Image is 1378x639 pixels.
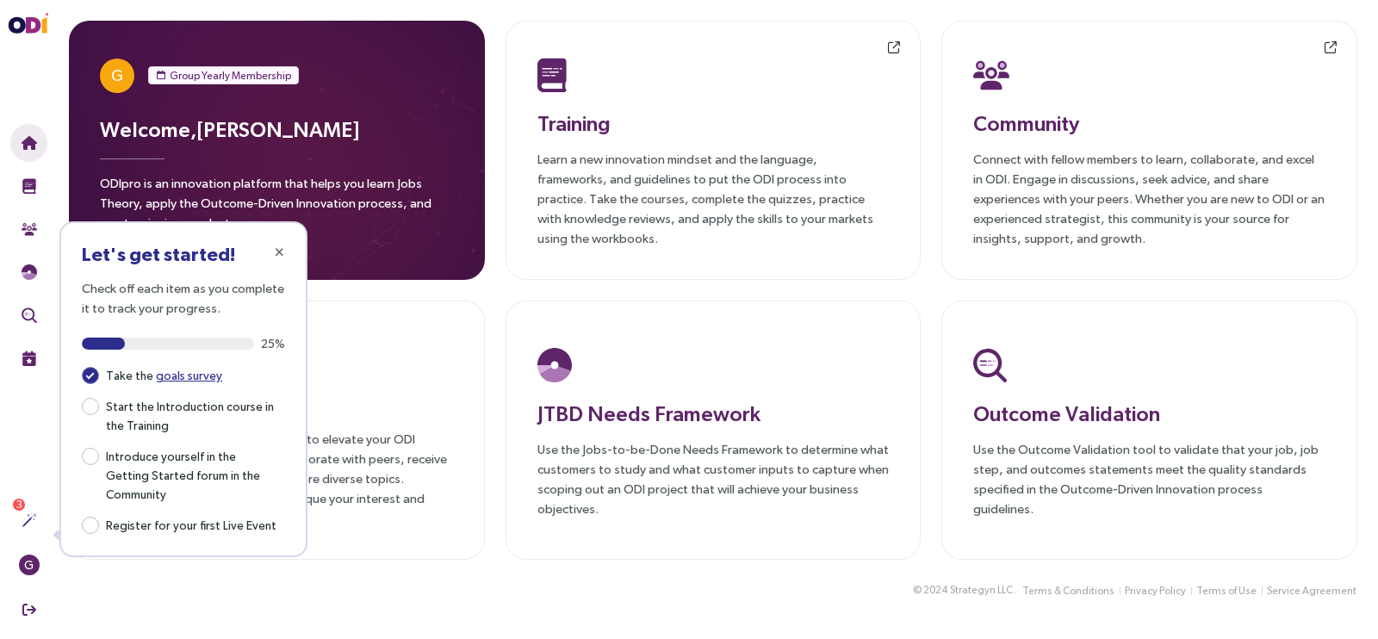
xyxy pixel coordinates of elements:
h3: JTBD Needs Framework [537,398,890,429]
span: Terms of Use [1196,583,1257,599]
img: Training [22,178,37,194]
button: Needs Framework [10,253,47,291]
span: Privacy Policy [1125,583,1186,599]
button: Outcome Validation [10,296,47,334]
span: G [111,59,123,93]
span: Start the Introduction course in the Training [99,395,285,435]
p: ODIpro is an innovation platform that helps you learn Jobs Theory, apply the Outcome-Driven Innov... [100,173,454,243]
div: © 2024 . [913,581,1016,599]
h3: Outcome Validation [973,398,1325,429]
p: Connect with fellow members to learn, collaborate, and excel in ODI. Engage in discussions, seek ... [973,149,1325,248]
span: Terms & Conditions [1022,583,1114,599]
span: Group Yearly Membership [170,67,291,84]
img: Community [22,221,37,237]
button: Training [10,167,47,205]
button: Service Agreement [1266,582,1357,600]
button: Live Events [10,339,47,377]
span: Strategyn LLC [950,582,1013,599]
button: Community [10,210,47,248]
img: Training [537,58,568,92]
h3: Let's get started! [82,244,285,264]
img: JTBD Needs Framework [22,264,37,280]
span: 3 [16,499,22,511]
span: Service Agreement [1267,583,1356,599]
span: G [24,555,34,575]
img: Live Events [22,351,37,366]
span: Introduce yourself in the Getting Started forum in the Community [99,445,285,504]
sup: 3 [13,499,25,511]
img: Outcome Validation [22,307,37,323]
h3: Community [973,108,1325,139]
button: Sign Out [10,591,47,629]
span: Take the [99,364,229,385]
p: Use the Jobs-to-be-Done Needs Framework to determine what customers to study and what customer in... [537,439,890,518]
img: JTBD Needs Platform [537,348,572,382]
p: Use the Outcome Validation tool to validate that your job, job step, and outcomes statements meet... [973,439,1325,518]
img: Community [973,58,1009,92]
button: Terms & Conditions [1021,582,1115,600]
button: Privacy Policy [1124,582,1187,600]
h3: Training [537,108,890,139]
h3: Welcome, [PERSON_NAME] [100,114,454,145]
button: Strategyn LLC [949,581,1014,599]
button: G [10,546,47,584]
button: Terms of Use [1195,582,1257,600]
a: goals survey [156,369,222,382]
p: Learn a new innovation mindset and the language, frameworks, and guidelines to put the ODI proces... [537,149,890,248]
img: Outcome Validation [973,348,1007,382]
img: Actions [22,512,37,528]
button: Actions [10,501,47,539]
span: 25% [261,338,285,350]
button: Home [10,124,47,162]
p: Check off each item as you complete it to track your progress. [82,278,285,318]
span: Register for your first Live Event [99,514,283,535]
